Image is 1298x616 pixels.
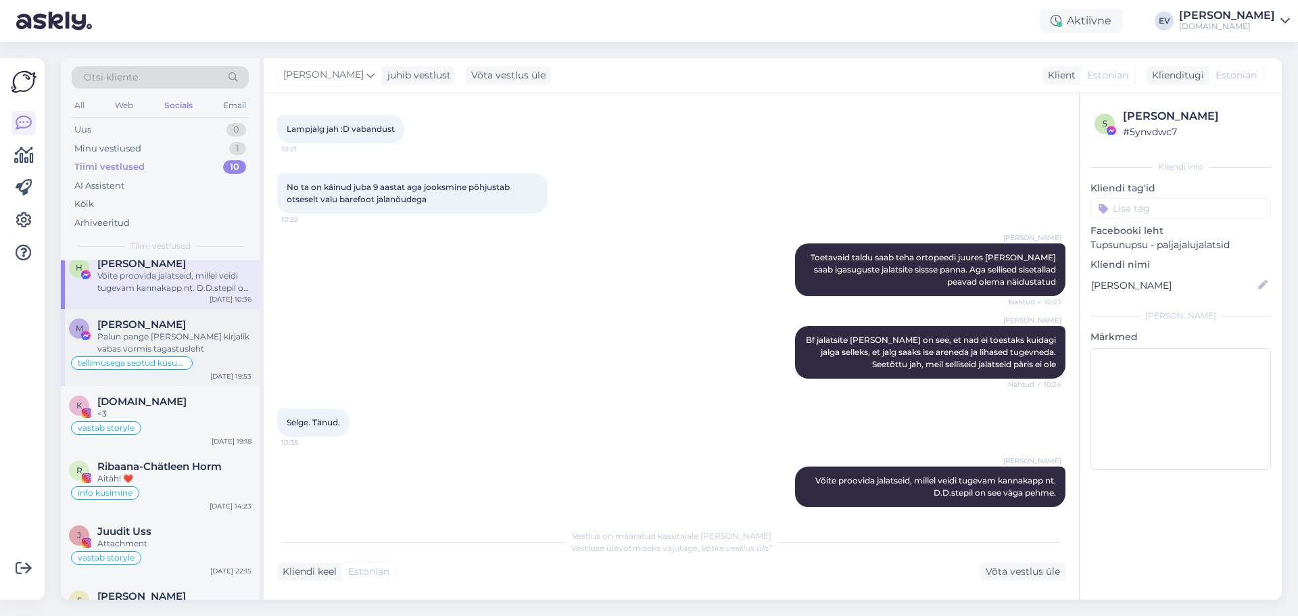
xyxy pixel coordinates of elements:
div: Aktiivne [1040,9,1122,33]
div: Aitäh! ❤️ [97,473,251,485]
input: Lisa nimi [1091,278,1255,293]
p: Märkmed [1090,330,1271,344]
span: Selge. Tänud. [287,417,340,427]
span: Silja Eek [97,590,186,602]
div: EV [1155,11,1174,30]
div: Socials [162,97,195,114]
span: 10:35 [281,437,332,448]
div: AI Assistent [74,179,124,193]
div: [PERSON_NAME] [1179,10,1275,21]
div: Tiimi vestlused [74,160,145,174]
span: Estonian [1216,68,1257,82]
span: K [76,400,82,410]
div: Klienditugi [1147,68,1204,82]
span: 5 [1103,118,1107,128]
span: vastab storyle [78,554,135,562]
span: 10:22 [281,214,332,224]
div: Võta vestlus üle [466,66,551,85]
i: „Võtke vestlus üle” [698,543,772,553]
input: Lisa tag [1090,198,1271,218]
div: [PERSON_NAME] [1123,108,1267,124]
p: Facebooki leht [1090,224,1271,238]
div: 1 [229,142,246,156]
span: Juudit Uss [97,525,151,538]
p: Kliendi nimi [1090,258,1271,272]
img: Askly Logo [11,69,37,95]
div: [DATE] 19:53 [210,371,251,381]
span: Heleri Sander [97,258,186,270]
span: info küsimine [78,489,133,497]
span: R [76,465,82,475]
div: Kõik [74,197,94,211]
span: H [76,262,82,273]
div: Kliendi keel [277,565,337,579]
span: 10:21 [281,144,332,154]
div: 0 [226,123,246,137]
div: [DOMAIN_NAME] [1179,21,1275,32]
div: juhib vestlust [382,68,451,82]
span: Ribaana-Chätleen Horm [97,460,222,473]
a: [PERSON_NAME][DOMAIN_NAME] [1179,10,1290,32]
span: Vestlus on määratud kasutajale [PERSON_NAME] [572,531,771,541]
span: tellimusega seotud küsumus [78,359,186,367]
div: Email [220,97,249,114]
span: [PERSON_NAME] [1003,233,1061,243]
span: No ta on käinud juba 9 aastat aga jooksmine põhjustab otseselt valu barefoot jalanõudega [287,182,512,204]
span: Estonian [348,565,389,579]
span: Vestluse ülevõtmiseks vajutage [571,543,772,553]
div: Web [112,97,136,114]
div: # 5ynvdwc7 [1123,124,1267,139]
span: Toetavaid taldu saab teha ortopeedi juures [PERSON_NAME] saab igasuguste jalatsite sissse panna. ... [811,252,1058,287]
div: Võite proovida jalatseid, millel veidi tugevam kannakapp nt. D.D.stepil on see väga pehme. [97,270,251,294]
div: <3 [97,408,251,420]
div: [DATE] 22:15 [210,566,251,576]
div: [PERSON_NAME] [1090,310,1271,322]
span: [PERSON_NAME] [1003,315,1061,325]
p: Kliendi tag'id [1090,181,1271,195]
div: Attachment [97,538,251,550]
div: [DATE] 14:23 [210,501,251,511]
span: [PERSON_NAME] [1003,456,1061,466]
span: KOEL.SHOES [97,396,187,408]
span: Bf jalatsite [PERSON_NAME] on see, et nad ei toestaks kuidagi jalga selleks, et jalg saaks ise ar... [806,335,1058,369]
p: Tupsunupsu - paljajalujalatsid [1090,238,1271,252]
span: S [77,595,82,605]
div: [DATE] 10:36 [210,294,251,304]
div: Minu vestlused [74,142,141,156]
span: Tiimi vestlused [130,240,191,252]
span: [PERSON_NAME] [283,68,364,82]
span: Nähtud ✓ 10:36 [1009,508,1061,518]
span: M [76,323,83,333]
div: Võta vestlus üle [980,563,1065,581]
div: Palun pange [PERSON_NAME] kirjalik vabas vormis tagastusleht [97,331,251,355]
span: Mirjam Jäämees [97,318,186,331]
div: [DATE] 19:18 [212,436,251,446]
div: Uus [74,123,91,137]
span: Nähtud ✓ 10:23 [1009,297,1061,307]
span: vastab storyle [78,424,135,432]
span: Nähtud ✓ 10:24 [1008,379,1061,389]
span: Võite proovida jalatseid, millel veidi tugevam kannakapp nt. D.D.stepil on see väga pehme. [815,475,1058,498]
div: 10 [223,160,246,174]
span: J [77,530,81,540]
div: Klient [1042,68,1076,82]
span: Lampjalg jah :D vabandust [287,124,395,134]
span: Otsi kliente [84,70,138,85]
span: Estonian [1087,68,1128,82]
div: Arhiveeritud [74,216,130,230]
div: All [72,97,87,114]
div: Kliendi info [1090,161,1271,173]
